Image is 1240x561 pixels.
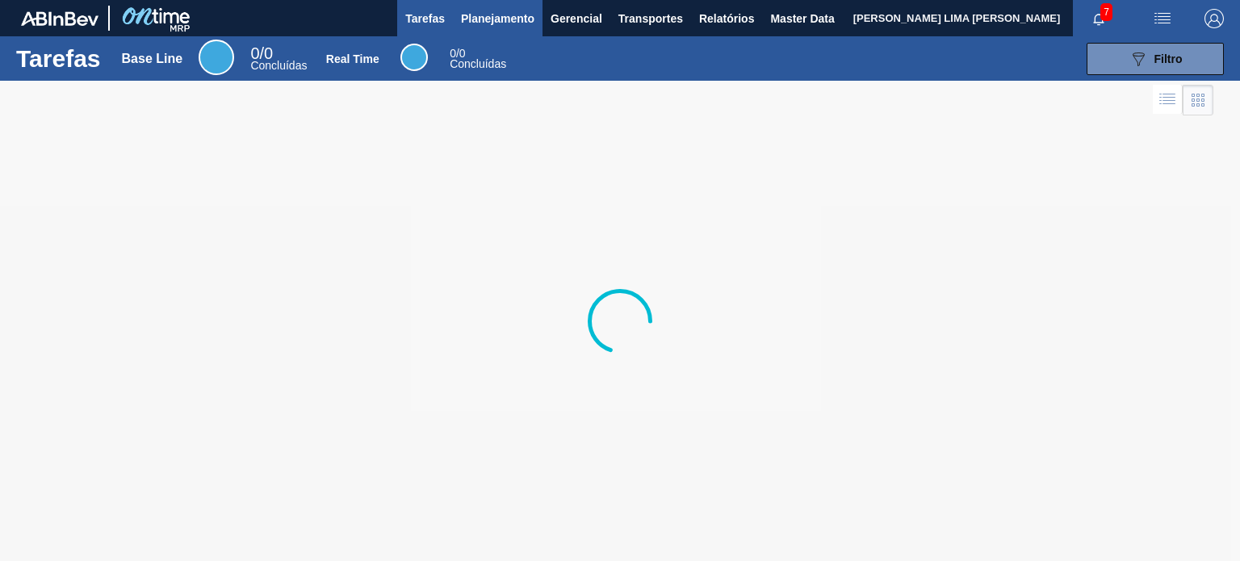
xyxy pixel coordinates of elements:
div: Base Line [199,40,234,75]
span: Master Data [770,9,834,28]
span: Concluídas [250,59,307,72]
span: Gerencial [551,9,602,28]
img: TNhmsLtSVTkK8tSr43FrP2fwEKptu5GPRR3wAAAABJRU5ErkJggg== [21,11,98,26]
span: Relatórios [699,9,754,28]
span: 7 [1100,3,1112,21]
span: / 0 [250,44,273,62]
span: 0 [450,47,456,60]
span: Tarefas [405,9,445,28]
button: Filtro [1087,43,1224,75]
span: Filtro [1154,52,1183,65]
span: Transportes [618,9,683,28]
div: Real Time [400,44,428,71]
span: / 0 [450,47,465,60]
div: Real Time [450,48,506,69]
div: Base Line [250,47,307,71]
span: Concluídas [450,57,506,70]
div: Base Line [122,52,183,66]
h1: Tarefas [16,49,101,68]
img: Logout [1204,9,1224,28]
span: Planejamento [461,9,534,28]
button: Notificações [1073,7,1125,30]
span: 0 [250,44,259,62]
div: Real Time [326,52,379,65]
img: userActions [1153,9,1172,28]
